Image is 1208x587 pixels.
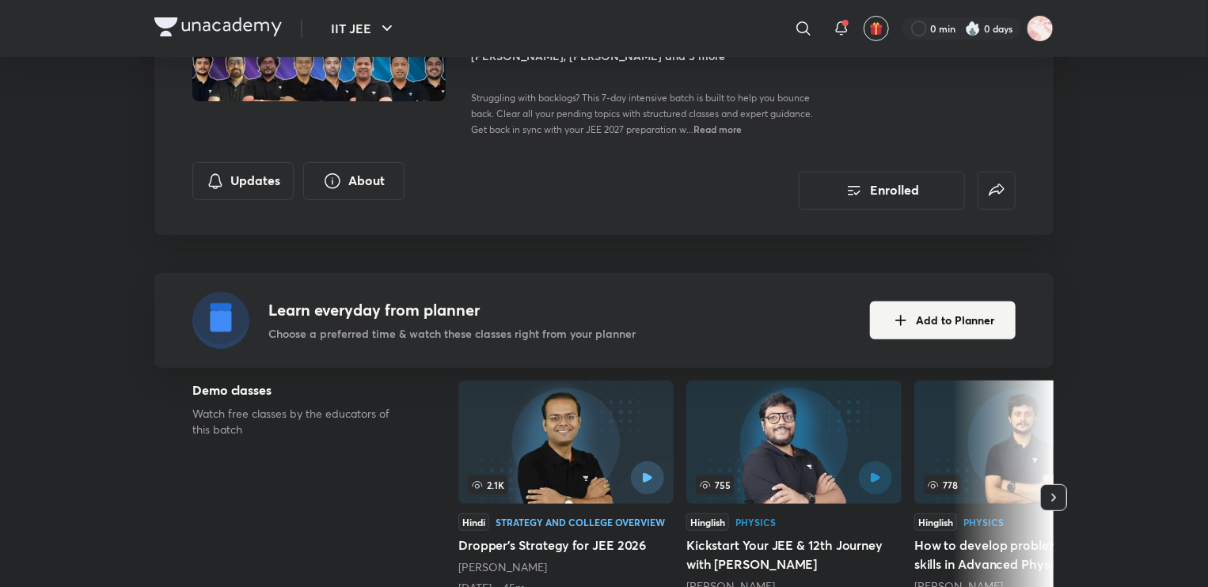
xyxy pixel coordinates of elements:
[192,162,294,200] button: Updates
[978,172,1016,210] button: false
[458,559,674,575] div: Vineet Loomba
[1027,15,1054,42] img: Kritika Singh
[154,17,282,36] img: Company Logo
[321,13,406,44] button: IIT JEE
[686,536,902,574] h5: Kickstart Your JEE & 12th Journey with [PERSON_NAME]
[914,536,1130,574] h5: How to develop problem solving skills in Advanced Physics?
[458,513,489,531] div: Hindi
[154,17,282,40] a: Company Logo
[735,517,776,527] div: Physics
[458,536,674,555] h5: Dropper's Strategy for JEE 2026
[268,325,636,342] p: Choose a preferred time & watch these classes right from your planner
[696,475,734,494] span: 755
[192,406,408,437] p: Watch free classes by the educators of this batch
[303,162,405,200] button: About
[686,513,729,531] div: Hinglish
[458,559,547,574] a: [PERSON_NAME]
[693,123,742,135] span: Read more
[924,475,961,494] span: 778
[268,298,636,322] h4: Learn everyday from planner
[496,517,665,527] div: Strategy and College Overview
[468,475,507,494] span: 2.1K
[192,381,408,400] h5: Demo classes
[864,16,889,41] button: avatar
[799,172,965,210] button: Enrolled
[869,21,883,36] img: avatar
[965,21,981,36] img: streak
[471,92,813,135] span: Struggling with backlogs? This 7-day intensive batch is built to help you bounce back. Clear all ...
[914,513,957,531] div: Hinglish
[870,301,1016,339] button: Add to Planner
